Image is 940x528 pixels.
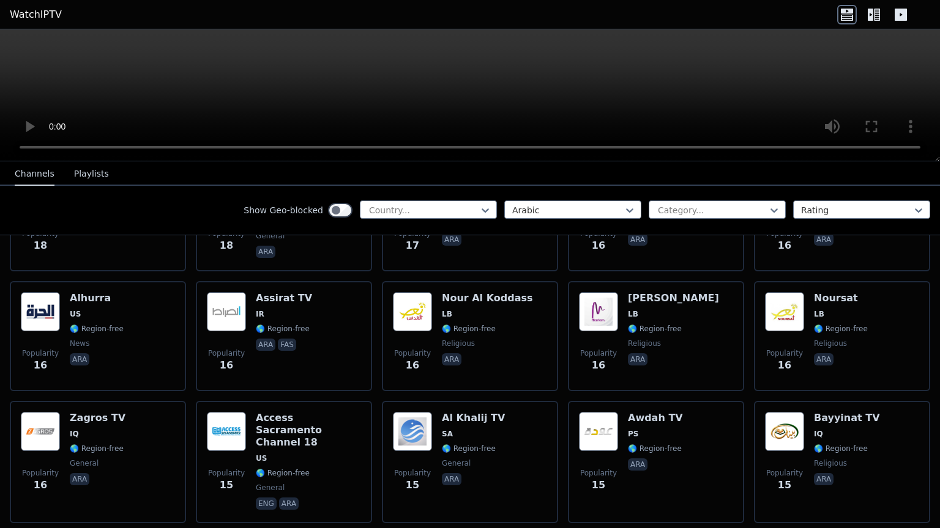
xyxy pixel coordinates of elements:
[778,358,791,373] span: 16
[628,458,647,471] p: ara
[220,478,233,493] span: 15
[628,444,682,453] span: 🌎 Region-free
[406,358,419,373] span: 16
[766,468,803,478] span: Popularity
[628,233,647,246] p: ara
[207,412,246,451] img: Access Sacramento Channel 18
[628,324,682,334] span: 🌎 Region-free
[208,348,245,358] span: Popularity
[628,353,647,365] p: ara
[814,339,847,348] span: religious
[256,497,277,510] p: eng
[256,246,275,258] p: ara
[256,339,275,351] p: ara
[442,292,533,304] h6: Nour Al Koddass
[814,292,868,304] h6: Noursat
[579,412,618,451] img: Awdah TV
[70,324,124,334] span: 🌎 Region-free
[778,238,791,253] span: 16
[393,412,432,451] img: Al Khalij TV
[207,292,246,331] img: Assirat TV
[70,412,125,424] h6: Zagros TV
[256,231,285,241] span: general
[34,238,47,253] span: 18
[442,233,461,246] p: ara
[256,483,285,493] span: general
[814,412,880,424] h6: Bayyinat TV
[592,358,605,373] span: 16
[592,238,605,253] span: 16
[814,353,834,365] p: ara
[442,429,453,439] span: SA
[70,429,79,439] span: IQ
[34,478,47,493] span: 16
[579,292,618,331] img: Nour Mariam
[628,429,638,439] span: PS
[70,458,99,468] span: general
[814,309,824,319] span: LB
[592,478,605,493] span: 15
[406,238,419,253] span: 17
[393,292,432,331] img: Nour Al Koddass
[765,412,804,451] img: Bayyinat TV
[220,358,233,373] span: 16
[442,444,496,453] span: 🌎 Region-free
[22,348,59,358] span: Popularity
[442,353,461,365] p: ara
[70,292,124,304] h6: Alhurra
[74,163,109,186] button: Playlists
[628,309,638,319] span: LB
[244,204,323,216] label: Show Geo-blocked
[15,163,54,186] button: Channels
[278,339,296,351] p: fas
[256,292,312,304] h6: Assirat TV
[220,238,233,253] span: 18
[628,412,683,424] h6: Awdah TV
[21,292,60,331] img: Alhurra
[394,348,431,358] span: Popularity
[256,468,310,478] span: 🌎 Region-free
[70,473,89,485] p: ara
[10,7,62,22] a: WatchIPTV
[22,468,59,478] span: Popularity
[34,358,47,373] span: 16
[70,444,124,453] span: 🌎 Region-free
[814,458,847,468] span: religious
[628,339,661,348] span: religious
[208,468,245,478] span: Popularity
[580,468,617,478] span: Popularity
[256,412,361,449] h6: Access Sacramento Channel 18
[814,429,823,439] span: IQ
[256,324,310,334] span: 🌎 Region-free
[814,473,834,485] p: ara
[628,292,719,304] h6: [PERSON_NAME]
[21,412,60,451] img: Zagros TV
[766,348,803,358] span: Popularity
[442,473,461,485] p: ara
[70,309,81,319] span: US
[814,324,868,334] span: 🌎 Region-free
[256,453,267,463] span: US
[778,478,791,493] span: 15
[406,478,419,493] span: 15
[442,324,496,334] span: 🌎 Region-free
[256,309,264,319] span: IR
[442,339,475,348] span: religious
[442,458,471,468] span: general
[70,353,89,365] p: ara
[70,339,89,348] span: news
[814,233,834,246] p: ara
[279,497,299,510] p: ara
[442,412,505,424] h6: Al Khalij TV
[442,309,452,319] span: LB
[394,468,431,478] span: Popularity
[814,444,868,453] span: 🌎 Region-free
[580,348,617,358] span: Popularity
[765,292,804,331] img: Noursat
